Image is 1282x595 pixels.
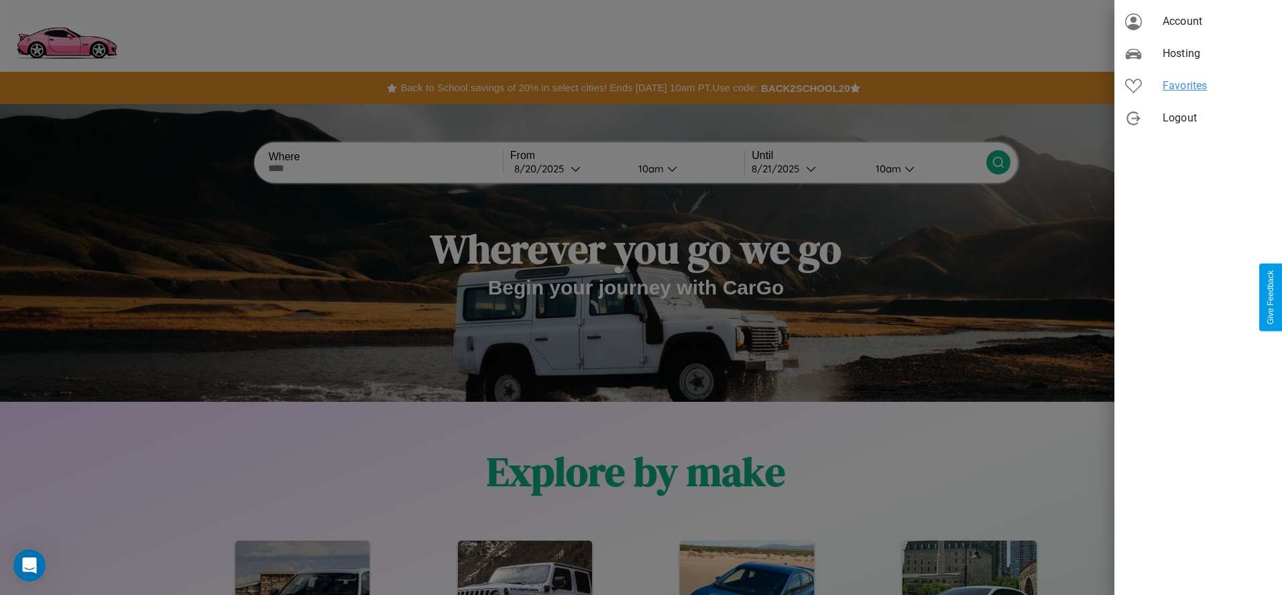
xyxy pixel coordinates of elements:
[1114,38,1282,70] div: Hosting
[13,549,46,582] iframe: Intercom live chat
[1163,78,1271,94] span: Favorites
[1163,110,1271,126] span: Logout
[1266,270,1275,325] div: Give Feedback
[1163,46,1271,62] span: Hosting
[1114,70,1282,102] div: Favorites
[1114,5,1282,38] div: Account
[1114,102,1282,134] div: Logout
[1163,13,1271,30] span: Account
